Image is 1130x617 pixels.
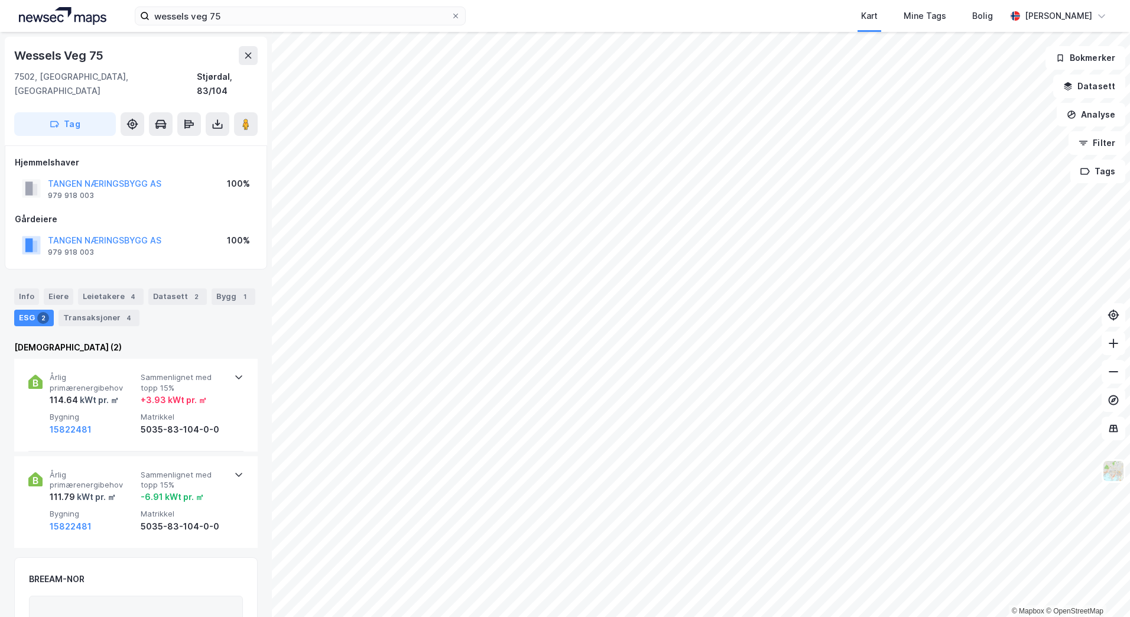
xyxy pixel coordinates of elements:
[1057,103,1125,126] button: Analyse
[78,393,119,407] div: kWt pr. ㎡
[29,572,85,586] div: BREEAM-NOR
[141,423,227,437] div: 5035-83-104-0-0
[141,470,227,491] span: Sammenlignet med topp 15%
[48,191,94,200] div: 979 918 003
[14,70,197,98] div: 7502, [GEOGRAPHIC_DATA], [GEOGRAPHIC_DATA]
[50,470,136,491] span: Årlig primærenergibehov
[1025,9,1092,23] div: [PERSON_NAME]
[1071,560,1130,617] div: Kontrollprogram for chat
[1070,160,1125,183] button: Tags
[59,310,139,326] div: Transaksjoner
[212,288,255,305] div: Bygg
[1045,46,1125,70] button: Bokmerker
[904,9,946,23] div: Mine Tags
[1102,460,1125,482] img: Z
[37,312,49,324] div: 2
[14,112,116,136] button: Tag
[14,46,106,65] div: Wessels Veg 75
[141,372,227,393] span: Sammenlignet med topp 15%
[1046,607,1103,615] a: OpenStreetMap
[1071,560,1130,617] iframe: Chat Widget
[1069,131,1125,155] button: Filter
[48,248,94,257] div: 979 918 003
[123,312,135,324] div: 4
[127,291,139,303] div: 4
[15,212,257,226] div: Gårdeiere
[50,412,136,422] span: Bygning
[1053,74,1125,98] button: Datasett
[141,519,227,534] div: 5035-83-104-0-0
[227,177,250,191] div: 100%
[50,509,136,519] span: Bygning
[190,291,202,303] div: 2
[14,310,54,326] div: ESG
[14,288,39,305] div: Info
[78,288,144,305] div: Leietakere
[239,291,251,303] div: 1
[148,288,207,305] div: Datasett
[141,412,227,422] span: Matrikkel
[50,519,92,534] button: 15822481
[15,155,257,170] div: Hjemmelshaver
[14,340,258,355] div: [DEMOGRAPHIC_DATA] (2)
[50,372,136,393] span: Årlig primærenergibehov
[227,233,250,248] div: 100%
[141,490,204,504] div: -6.91 kWt pr. ㎡
[197,70,258,98] div: Stjørdal, 83/104
[141,393,207,407] div: + 3.93 kWt pr. ㎡
[972,9,993,23] div: Bolig
[50,490,116,504] div: 111.79
[19,7,106,25] img: logo.a4113a55bc3d86da70a041830d287a7e.svg
[44,288,73,305] div: Eiere
[75,490,116,504] div: kWt pr. ㎡
[50,393,119,407] div: 114.64
[50,423,92,437] button: 15822481
[141,509,227,519] span: Matrikkel
[150,7,451,25] input: Søk på adresse, matrikkel, gårdeiere, leietakere eller personer
[861,9,878,23] div: Kart
[1012,607,1044,615] a: Mapbox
